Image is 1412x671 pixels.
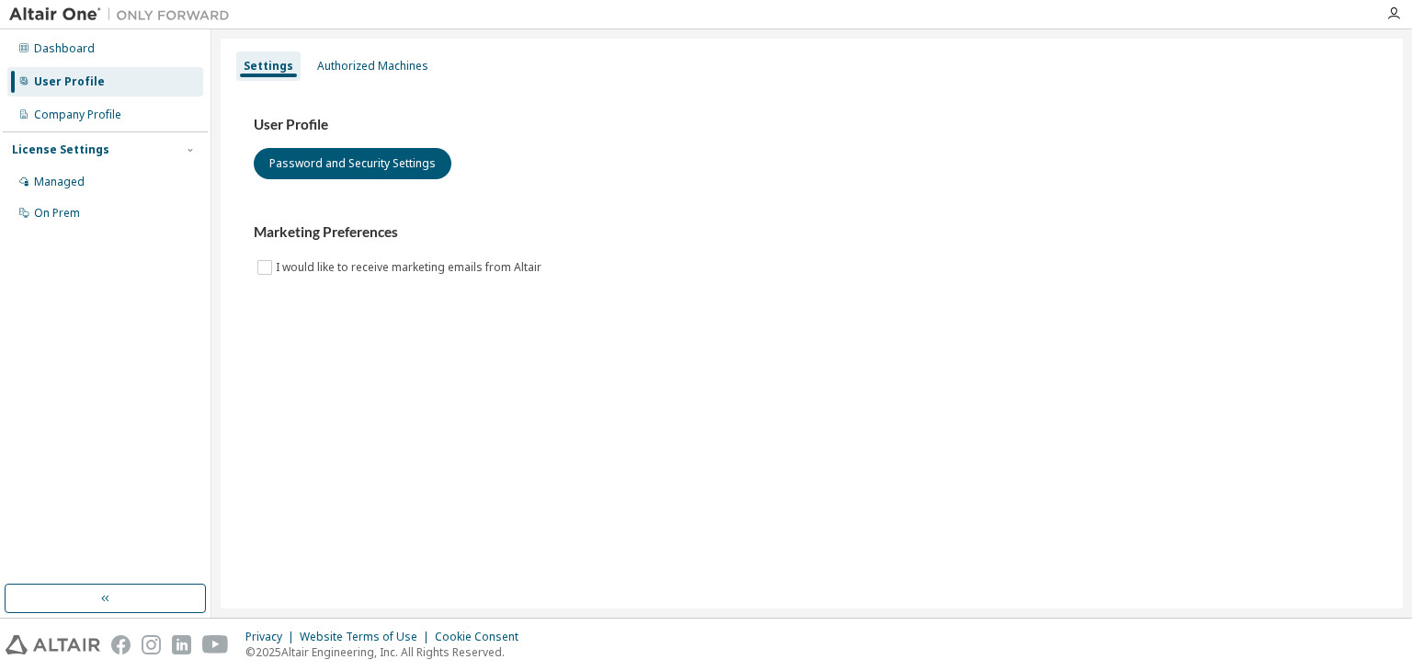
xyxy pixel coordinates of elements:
[6,635,100,654] img: altair_logo.svg
[300,630,435,644] div: Website Terms of Use
[34,108,121,122] div: Company Profile
[254,148,451,179] button: Password and Security Settings
[172,635,191,654] img: linkedin.svg
[317,59,428,74] div: Authorized Machines
[244,59,293,74] div: Settings
[111,635,131,654] img: facebook.svg
[202,635,229,654] img: youtube.svg
[254,223,1370,242] h3: Marketing Preferences
[142,635,161,654] img: instagram.svg
[34,41,95,56] div: Dashboard
[435,630,529,644] div: Cookie Consent
[34,175,85,189] div: Managed
[34,74,105,89] div: User Profile
[276,256,545,279] label: I would like to receive marketing emails from Altair
[254,116,1370,134] h3: User Profile
[9,6,239,24] img: Altair One
[245,630,300,644] div: Privacy
[34,206,80,221] div: On Prem
[245,644,529,660] p: © 2025 Altair Engineering, Inc. All Rights Reserved.
[12,142,109,157] div: License Settings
